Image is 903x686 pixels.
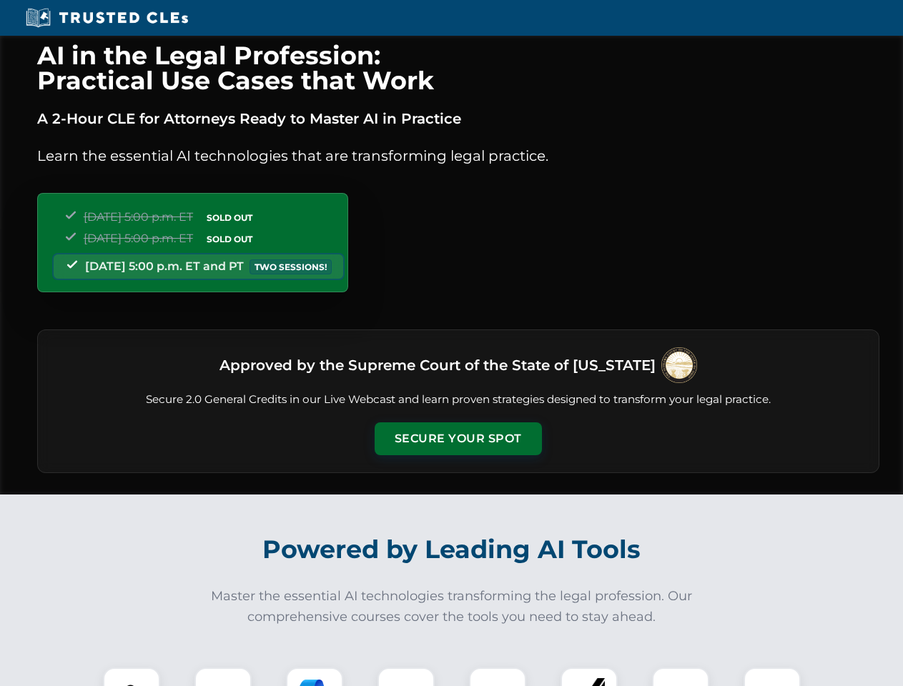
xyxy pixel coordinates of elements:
[55,392,862,408] p: Secure 2.0 General Credits in our Live Webcast and learn proven strategies designed to transform ...
[375,422,542,455] button: Secure Your Spot
[21,7,192,29] img: Trusted CLEs
[56,525,848,575] h2: Powered by Leading AI Tools
[84,210,193,224] span: [DATE] 5:00 p.m. ET
[202,586,702,627] p: Master the essential AI technologies transforming the legal profession. Our comprehensive courses...
[661,347,697,383] img: Supreme Court of Ohio
[37,144,879,167] p: Learn the essential AI technologies that are transforming legal practice.
[84,232,193,245] span: [DATE] 5:00 p.m. ET
[37,43,879,93] h1: AI in the Legal Profession: Practical Use Cases that Work
[37,107,879,130] p: A 2-Hour CLE for Attorneys Ready to Master AI in Practice
[202,232,257,247] span: SOLD OUT
[202,210,257,225] span: SOLD OUT
[219,352,656,378] h3: Approved by the Supreme Court of the State of [US_STATE]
